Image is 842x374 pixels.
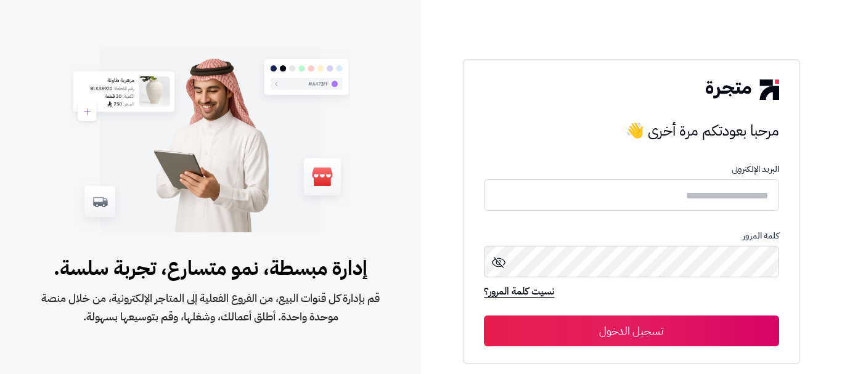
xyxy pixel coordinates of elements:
[39,289,382,326] span: قم بإدارة كل قنوات البيع، من الفروع الفعلية إلى المتاجر الإلكترونية، من خلال منصة موحدة واحدة. أط...
[39,253,382,283] span: إدارة مبسطة، نمو متسارع، تجربة سلسة.
[484,118,779,143] h3: مرحبا بعودتكم مرة أخرى 👋
[484,165,779,174] p: البريد الإلكترونى
[484,284,554,301] a: نسيت كلمة المرور؟
[484,315,779,346] button: تسجيل الدخول
[484,231,779,241] p: كلمة المرور
[706,79,779,99] img: logo-2.png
